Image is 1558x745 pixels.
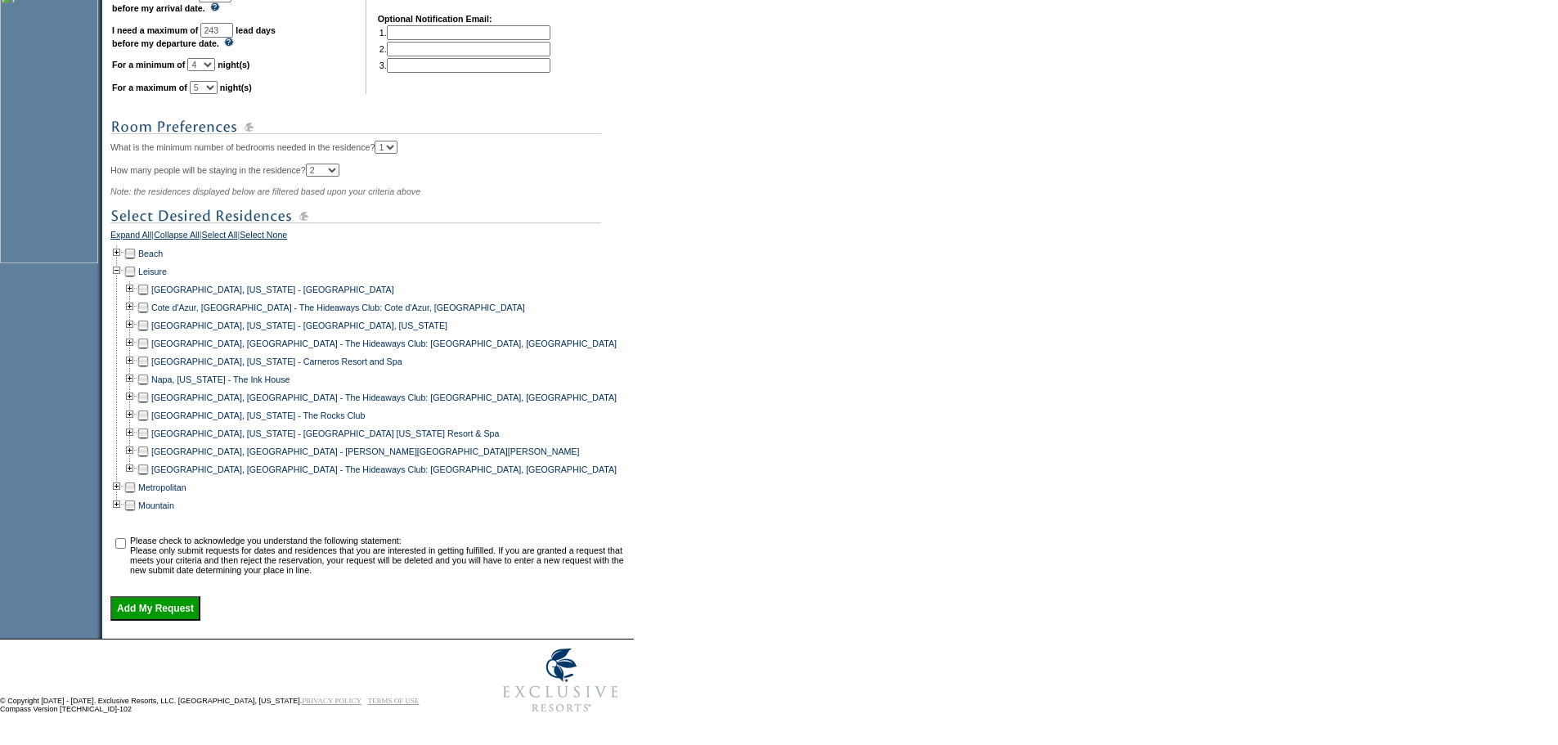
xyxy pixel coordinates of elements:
[110,230,630,245] div: | | |
[130,536,628,575] td: Please check to acknowledge you understand the following statement: Please only submit requests f...
[110,230,151,245] a: Expand All
[151,339,617,348] a: [GEOGRAPHIC_DATA], [GEOGRAPHIC_DATA] - The Hideaways Club: [GEOGRAPHIC_DATA], [GEOGRAPHIC_DATA]
[224,38,234,47] img: questionMark_lightBlue.gif
[138,500,174,510] a: Mountain
[218,60,249,70] b: night(s)
[220,83,252,92] b: night(s)
[210,2,220,11] img: questionMark_lightBlue.gif
[110,186,420,196] span: Note: the residences displayed below are filtered based upon your criteria above
[151,411,365,420] a: [GEOGRAPHIC_DATA], [US_STATE] - The Rocks Club
[110,596,200,621] input: Add My Request
[151,303,525,312] a: Cote d'Azur, [GEOGRAPHIC_DATA] - The Hideaways Club: Cote d'Azur, [GEOGRAPHIC_DATA]
[138,482,186,492] a: Metropolitan
[151,375,290,384] a: Napa, [US_STATE] - The Ink House
[368,697,420,705] a: TERMS OF USE
[151,393,617,402] a: [GEOGRAPHIC_DATA], [GEOGRAPHIC_DATA] - The Hideaways Club: [GEOGRAPHIC_DATA], [GEOGRAPHIC_DATA]
[302,697,361,705] a: PRIVACY POLICY
[202,230,238,245] a: Select All
[378,14,492,24] b: Optional Notification Email:
[138,249,163,258] a: Beach
[154,230,200,245] a: Collapse All
[138,267,167,276] a: Leisure
[487,640,634,721] img: Exclusive Resorts
[151,357,402,366] a: [GEOGRAPHIC_DATA], [US_STATE] - Carneros Resort and Spa
[379,25,550,40] td: 1.
[151,447,579,456] a: [GEOGRAPHIC_DATA], [GEOGRAPHIC_DATA] - [PERSON_NAME][GEOGRAPHIC_DATA][PERSON_NAME]
[110,117,601,137] img: subTtlRoomPreferences.gif
[151,321,447,330] a: [GEOGRAPHIC_DATA], [US_STATE] - [GEOGRAPHIC_DATA], [US_STATE]
[112,83,187,92] b: For a maximum of
[379,58,550,73] td: 3.
[112,25,198,35] b: I need a maximum of
[151,285,394,294] a: [GEOGRAPHIC_DATA], [US_STATE] - [GEOGRAPHIC_DATA]
[240,230,287,245] a: Select None
[379,42,550,56] td: 2.
[151,465,617,474] a: [GEOGRAPHIC_DATA], [GEOGRAPHIC_DATA] - The Hideaways Club: [GEOGRAPHIC_DATA], [GEOGRAPHIC_DATA]
[151,429,499,438] a: [GEOGRAPHIC_DATA], [US_STATE] - [GEOGRAPHIC_DATA] [US_STATE] Resort & Spa
[112,25,276,48] b: lead days before my departure date.
[112,60,185,70] b: For a minimum of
